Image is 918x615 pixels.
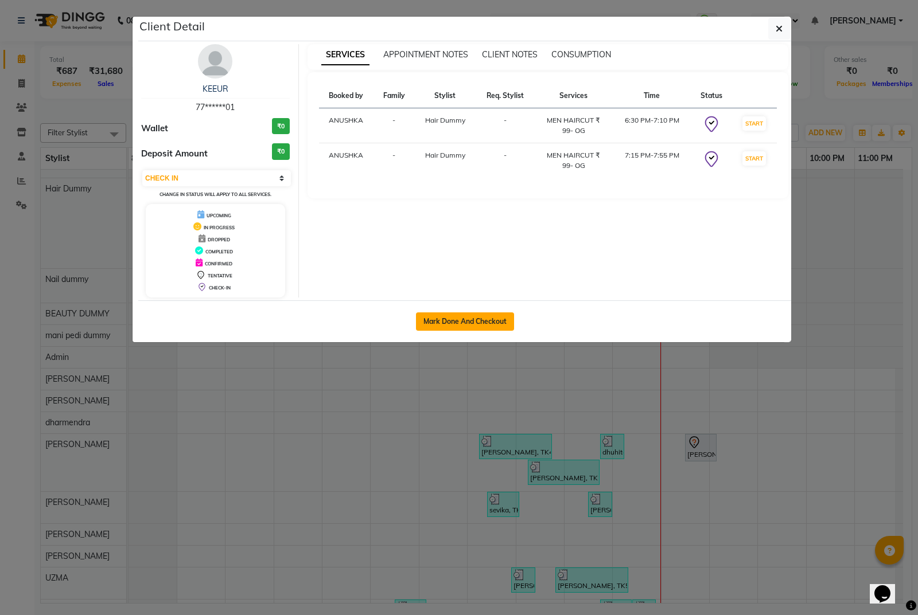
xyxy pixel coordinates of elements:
[319,84,374,108] th: Booked by
[551,49,611,60] span: CONSUMPTION
[414,84,476,108] th: Stylist
[613,108,691,143] td: 6:30 PM-7:10 PM
[425,116,465,124] span: Hair Dummy
[141,122,168,135] span: Wallet
[319,108,374,143] td: ANUSHKA
[691,84,732,108] th: Status
[209,285,231,291] span: CHECK-IN
[613,84,691,108] th: Time
[207,213,231,218] span: UPCOMING
[272,143,290,160] h3: ₹0
[203,84,228,94] a: KEEUR
[319,143,374,178] td: ANUSHKA
[742,151,766,166] button: START
[321,45,369,65] span: SERVICES
[476,108,535,143] td: -
[198,44,232,79] img: avatar
[482,49,538,60] span: CLIENT NOTES
[205,249,233,254] span: COMPLETED
[383,49,468,60] span: APPOINTMENT NOTES
[476,143,535,178] td: -
[541,150,606,171] div: MEN HAIRCUT ₹ 99- OG
[613,143,691,178] td: 7:15 PM-7:55 PM
[742,116,766,131] button: START
[208,273,232,279] span: TENTATIVE
[272,118,290,135] h3: ₹0
[204,225,235,230] span: IN PROGRESS
[139,18,205,35] h5: Client Detail
[476,84,535,108] th: Req. Stylist
[870,569,907,604] iframe: chat widget
[541,115,606,136] div: MEN HAIRCUT ₹ 99- OG
[374,108,414,143] td: -
[534,84,613,108] th: Services
[416,312,514,331] button: Mark Done And Checkout
[205,261,232,267] span: CONFIRMED
[425,151,465,159] span: Hair Dummy
[208,237,230,242] span: DROPPED
[374,143,414,178] td: -
[141,147,208,160] span: Deposit Amount
[160,191,271,197] small: Change in status will apply to all services.
[374,84,414,108] th: Family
